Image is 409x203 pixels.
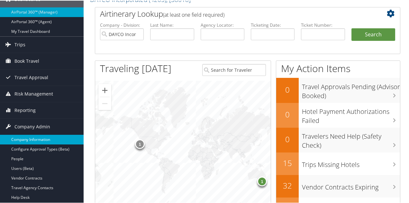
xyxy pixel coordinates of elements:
[163,11,224,18] span: (at least one field required)
[14,36,25,52] span: Trips
[14,69,48,85] span: Travel Approval
[201,21,244,28] label: Agency Locator:
[100,21,144,28] label: Company - Division:
[276,152,400,174] a: 15Trips Missing Hotels
[276,108,299,119] h2: 0
[14,102,36,118] span: Reporting
[251,21,295,28] label: Ticketing Date:
[14,118,50,134] span: Company Admin
[150,21,194,28] label: Last Name:
[257,176,267,186] div: 1
[276,102,400,127] a: 0Hotel Payment Authorizations Failed
[202,63,266,75] input: Search for Traveler
[302,156,400,169] h3: Trips Missing Hotels
[276,127,400,152] a: 0Travelers Need Help (Safety Check)
[276,77,400,102] a: 0Travel Approvals Pending (Advisor Booked)
[14,52,39,69] span: Book Travel
[100,61,171,75] h1: Traveling [DATE]
[302,78,400,100] h3: Travel Approvals Pending (Advisor Booked)
[98,83,111,96] button: Zoom in
[98,97,111,109] button: Zoom out
[276,180,299,190] h2: 32
[276,174,400,197] a: 32Vendor Contracts Expiring
[302,103,400,125] h3: Hotel Payment Authorizations Failed
[135,139,145,148] div: 1
[276,84,299,95] h2: 0
[14,85,53,101] span: Risk Management
[302,128,400,149] h3: Travelers Need Help (Safety Check)
[100,8,370,19] h2: Airtinerary Lookup
[276,133,299,144] h2: 0
[276,61,400,75] h1: My Action Items
[302,179,400,191] h3: Vendor Contracts Expiring
[351,28,395,41] button: Search
[276,157,299,168] h2: 15
[301,21,345,28] label: Ticket Number:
